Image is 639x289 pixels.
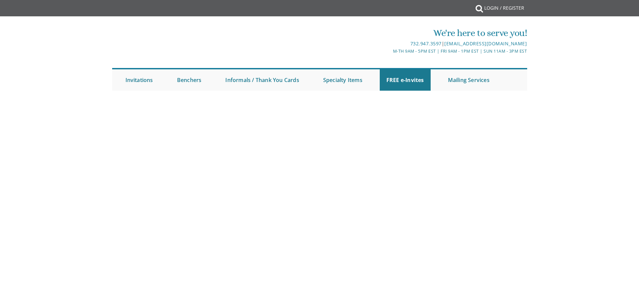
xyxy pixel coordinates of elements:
a: Invitations [119,69,160,91]
div: | [251,40,527,48]
div: We're here to serve you! [251,26,527,40]
a: 732.947.3597 [410,40,442,47]
div: M-Th 9am - 5pm EST | Fri 9am - 1pm EST | Sun 11am - 3pm EST [251,48,527,55]
a: Specialty Items [317,69,369,91]
a: FREE e-Invites [380,69,431,91]
a: Mailing Services [441,69,496,91]
a: Informals / Thank You Cards [219,69,306,91]
a: Benchers [170,69,208,91]
a: [EMAIL_ADDRESS][DOMAIN_NAME] [444,40,527,47]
